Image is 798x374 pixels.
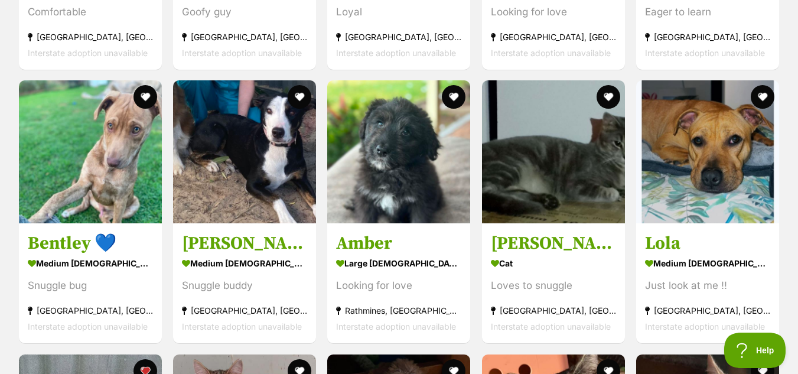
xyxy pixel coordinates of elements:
[182,303,307,318] div: [GEOGRAPHIC_DATA], [GEOGRAPHIC_DATA]
[491,321,611,331] span: Interstate adoption unavailable
[645,47,765,57] span: Interstate adoption unavailable
[491,255,616,272] div: Cat
[336,4,461,19] div: Loyal
[751,85,774,109] button: favourite
[28,28,153,44] div: [GEOGRAPHIC_DATA], [GEOGRAPHIC_DATA]
[645,321,765,331] span: Interstate adoption unavailable
[645,255,770,272] div: medium [DEMOGRAPHIC_DATA] Dog
[182,278,307,294] div: Snuggle buddy
[491,4,616,19] div: Looking for love
[173,223,316,343] a: [PERSON_NAME] medium [DEMOGRAPHIC_DATA] Dog Snuggle buddy [GEOGRAPHIC_DATA], [GEOGRAPHIC_DATA] In...
[482,223,625,343] a: [PERSON_NAME] 🩵 Cat Loves to snuggle [GEOGRAPHIC_DATA], [GEOGRAPHIC_DATA] Interstate adoption una...
[28,232,153,255] h3: Bentley 💙
[336,278,461,294] div: Looking for love
[636,80,779,223] img: Lola
[182,4,307,19] div: Goofy guy
[491,278,616,294] div: Loves to snuggle
[336,232,461,255] h3: Amber
[645,303,770,318] div: [GEOGRAPHIC_DATA], [GEOGRAPHIC_DATA]
[182,255,307,272] div: medium [DEMOGRAPHIC_DATA] Dog
[28,255,153,272] div: medium [DEMOGRAPHIC_DATA] Dog
[491,303,616,318] div: [GEOGRAPHIC_DATA], [GEOGRAPHIC_DATA]
[597,85,620,109] button: favourite
[288,85,311,109] button: favourite
[645,28,770,44] div: [GEOGRAPHIC_DATA], [GEOGRAPHIC_DATA]
[28,47,148,57] span: Interstate adoption unavailable
[19,80,162,223] img: Bentley 💙
[182,321,302,331] span: Interstate adoption unavailable
[28,4,153,19] div: Comfortable
[28,321,148,331] span: Interstate adoption unavailable
[645,4,770,19] div: Eager to learn
[327,80,470,223] img: Amber
[28,303,153,318] div: [GEOGRAPHIC_DATA], [GEOGRAPHIC_DATA]
[182,28,307,44] div: [GEOGRAPHIC_DATA], [GEOGRAPHIC_DATA]
[336,303,461,318] div: Rathmines, [GEOGRAPHIC_DATA]
[28,278,153,294] div: Snuggle bug
[645,278,770,294] div: Just look at me !!
[336,47,456,57] span: Interstate adoption unavailable
[182,47,302,57] span: Interstate adoption unavailable
[173,80,316,223] img: Bonnie
[482,80,625,223] img: Oddie 🩵
[182,232,307,255] h3: [PERSON_NAME]
[133,85,157,109] button: favourite
[491,28,616,44] div: [GEOGRAPHIC_DATA], [GEOGRAPHIC_DATA]
[336,28,461,44] div: [GEOGRAPHIC_DATA], [GEOGRAPHIC_DATA]
[327,223,470,343] a: Amber large [DEMOGRAPHIC_DATA] Dog Looking for love Rathmines, [GEOGRAPHIC_DATA] Interstate adopt...
[442,85,466,109] button: favourite
[19,223,162,343] a: Bentley 💙 medium [DEMOGRAPHIC_DATA] Dog Snuggle bug [GEOGRAPHIC_DATA], [GEOGRAPHIC_DATA] Intersta...
[336,321,456,331] span: Interstate adoption unavailable
[724,333,786,368] iframe: Help Scout Beacon - Open
[645,232,770,255] h3: Lola
[491,47,611,57] span: Interstate adoption unavailable
[636,223,779,343] a: Lola medium [DEMOGRAPHIC_DATA] Dog Just look at me !! [GEOGRAPHIC_DATA], [GEOGRAPHIC_DATA] Inters...
[336,255,461,272] div: large [DEMOGRAPHIC_DATA] Dog
[491,232,616,255] h3: [PERSON_NAME] 🩵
